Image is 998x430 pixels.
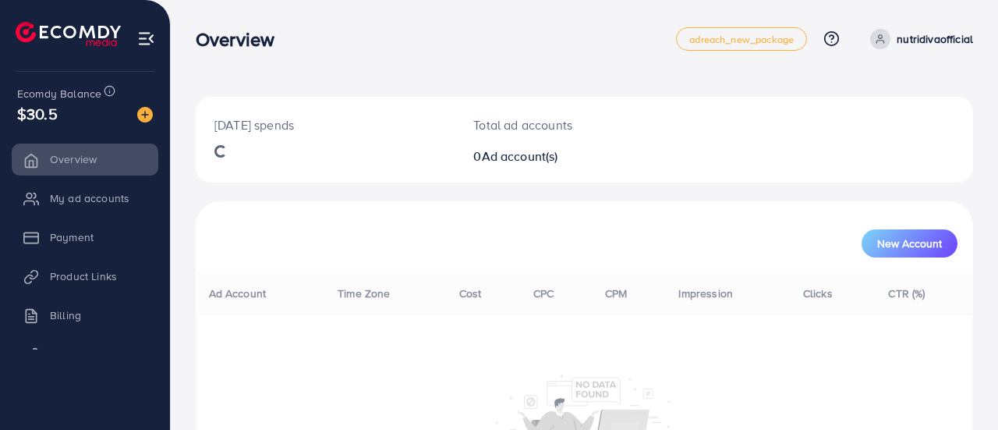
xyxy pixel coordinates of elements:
p: nutridivaofficial [897,30,973,48]
p: [DATE] spends [214,115,436,134]
h3: Overview [196,28,287,51]
img: logo [16,22,121,46]
a: nutridivaofficial [864,29,973,49]
span: $30.5 [17,102,58,125]
h2: 0 [473,149,630,164]
img: menu [137,30,155,48]
span: New Account [877,238,942,249]
img: image [137,107,153,123]
span: Ecomdy Balance [17,86,101,101]
a: adreach_new_package [676,27,807,51]
button: New Account [862,229,957,258]
span: adreach_new_package [689,34,794,44]
span: Ad account(s) [482,147,558,165]
p: Total ad accounts [473,115,630,134]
